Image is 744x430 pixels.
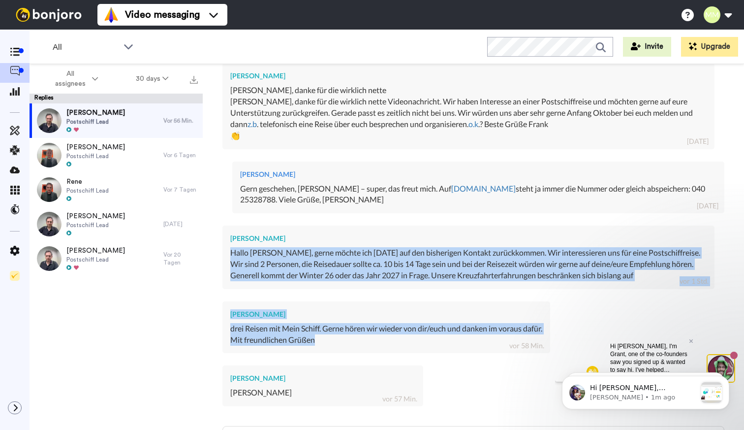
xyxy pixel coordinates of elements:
[103,7,119,23] img: vm-color.svg
[687,136,709,146] div: [DATE]
[230,323,542,334] div: drei Reisen mit Mein Schiff. Gerne hören wir wieder von dir/euch und danken im voraus dafür.
[240,183,716,206] div: Gern geschehen, [PERSON_NAME] – super, das freut mich. Auf steht ja immer die Nummer oder gleich ...
[230,247,707,281] div: Hallo [PERSON_NAME], gerne möchte ich [DATE] auf den bisherigen Kontakt zurückkommen. Wir interes...
[43,28,147,251] span: Hi [PERSON_NAME], [PERSON_NAME]'t miss out on free screencasting and webcam videos with our Chrom...
[55,8,132,86] span: Hi [PERSON_NAME], I'm Grant, one of the co-founders saw you signed up & wanted to say hi. I've he...
[163,251,198,266] div: Vor 20 Tagen
[30,94,203,103] div: Replies
[230,373,415,383] div: [PERSON_NAME]
[66,221,125,229] span: Postschiff Lead
[30,103,203,138] a: [PERSON_NAME]Postschiff LeadVor 56 Min.
[66,108,125,118] span: [PERSON_NAME]
[451,184,516,193] a: [DOMAIN_NAME]
[240,169,716,179] div: [PERSON_NAME]
[163,117,198,125] div: Vor 56 Min.
[230,71,707,81] div: [PERSON_NAME]
[230,85,707,96] div: [PERSON_NAME], danke für die wirklich nette
[382,394,417,404] div: vor 57 Min.
[509,341,544,351] div: vor 58 Min.
[125,8,200,22] span: Video messaging
[230,233,707,243] div: [PERSON_NAME]
[623,37,671,57] button: Invite
[190,76,198,84] img: export.svg
[66,118,125,126] span: Postschiff Lead
[12,8,86,22] img: bj-logo-header-white.svg
[43,37,149,46] p: Message from Amy, sent 1m ago
[30,172,203,207] a: RenePostschiff LeadVor 7 Tagen
[37,143,62,167] img: ddde41e4-c749-4b07-b34e-026074dde1a4-thumb.jpg
[66,142,125,152] span: [PERSON_NAME]
[1,2,28,29] img: 3183ab3e-59ed-45f6-af1c-10226f767056-1659068401.jpg
[187,71,201,86] button: Export all results that match these filters now.
[37,246,62,271] img: 0866796e-3a12-4fbb-ab94-3dc5ad1134cc-thumb.jpg
[10,271,20,281] img: Checklist.svg
[30,138,203,172] a: [PERSON_NAME]Postschiff LeadVor 6 Tagen
[163,220,198,228] div: [DATE]
[680,276,709,286] div: vor 1 Std.
[66,187,109,195] span: Postschiff Lead
[37,212,62,236] img: 2553a473-ac1d-4f7c-9c7f-e19aa11c30cb-thumb.jpg
[37,108,62,133] img: ce05eed9-5b62-4b8d-8cd9-485d21a50531-thumb.jpg
[66,246,125,256] span: [PERSON_NAME]
[66,177,109,187] span: Rene
[248,119,257,129] a: z.b
[66,211,125,221] span: [PERSON_NAME]
[66,256,125,264] span: Postschiff Lead
[31,32,43,43] img: mute-white.svg
[53,41,119,53] span: All
[66,152,125,160] span: Postschiff Lead
[117,70,187,88] button: 30 days
[30,241,203,276] a: [PERSON_NAME]Postschiff LeadVor 20 Tagen
[697,201,718,211] div: [DATE]
[31,65,117,93] button: All assignees
[230,334,542,346] div: Mit freundlichen Grüßen
[230,309,542,319] div: [PERSON_NAME]
[163,186,198,194] div: Vor 7 Tagen
[230,96,707,130] div: [PERSON_NAME], danke für die wirklich nette Videonachricht. Wir haben Interesse an einer Postschi...
[468,119,478,129] a: o.k
[50,69,90,89] span: All assignees
[547,356,744,425] iframe: Intercom notifications message
[230,130,707,141] div: 👏
[163,151,198,159] div: Vor 6 Tagen
[37,177,62,202] img: b06cd8d3-d956-4c00-bbf7-2f18552b008c-thumb.jpg
[30,207,203,241] a: [PERSON_NAME]Postschiff Lead[DATE]
[681,37,738,57] button: Upgrade
[230,387,415,398] div: [PERSON_NAME]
